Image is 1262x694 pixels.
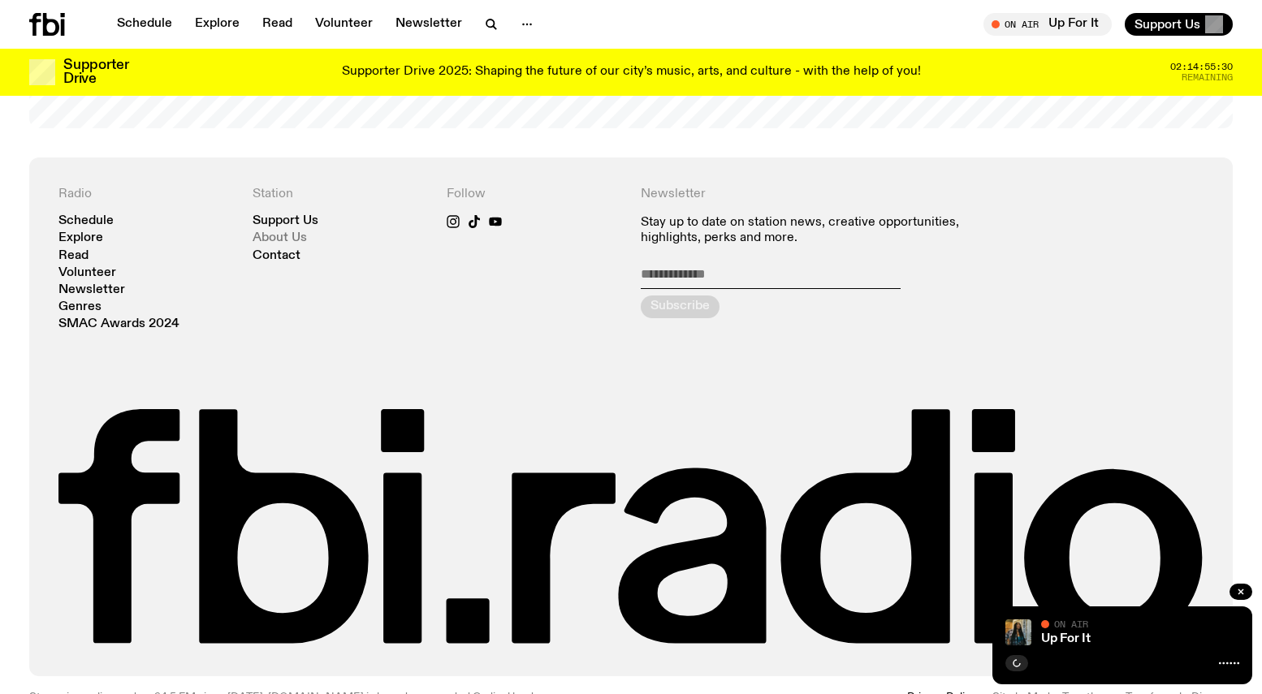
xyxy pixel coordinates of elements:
[253,250,300,262] a: Contact
[386,13,472,36] a: Newsletter
[58,318,179,330] a: SMAC Awards 2024
[983,13,1112,36] button: On AirUp For It
[1135,17,1200,32] span: Support Us
[1125,13,1233,36] button: Support Us
[1041,632,1091,645] a: Up For It
[58,301,102,313] a: Genres
[58,250,89,262] a: Read
[58,215,114,227] a: Schedule
[63,58,128,86] h3: Supporter Drive
[185,13,249,36] a: Explore
[253,215,318,227] a: Support Us
[58,284,125,296] a: Newsletter
[1005,619,1031,645] img: Ify - a Brown Skin girl with black braided twists, looking up to the side with her tongue stickin...
[641,187,1009,202] h4: Newsletter
[305,13,382,36] a: Volunteer
[253,13,302,36] a: Read
[253,232,307,244] a: About Us
[641,295,720,318] button: Subscribe
[1182,73,1233,82] span: Remaining
[641,215,1009,246] p: Stay up to date on station news, creative opportunities, highlights, perks and more.
[107,13,182,36] a: Schedule
[342,65,921,80] p: Supporter Drive 2025: Shaping the future of our city’s music, arts, and culture - with the help o...
[58,187,233,202] h4: Radio
[447,187,621,202] h4: Follow
[58,232,103,244] a: Explore
[1170,63,1233,71] span: 02:14:55:30
[1054,619,1088,629] span: On Air
[58,267,116,279] a: Volunteer
[253,187,427,202] h4: Station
